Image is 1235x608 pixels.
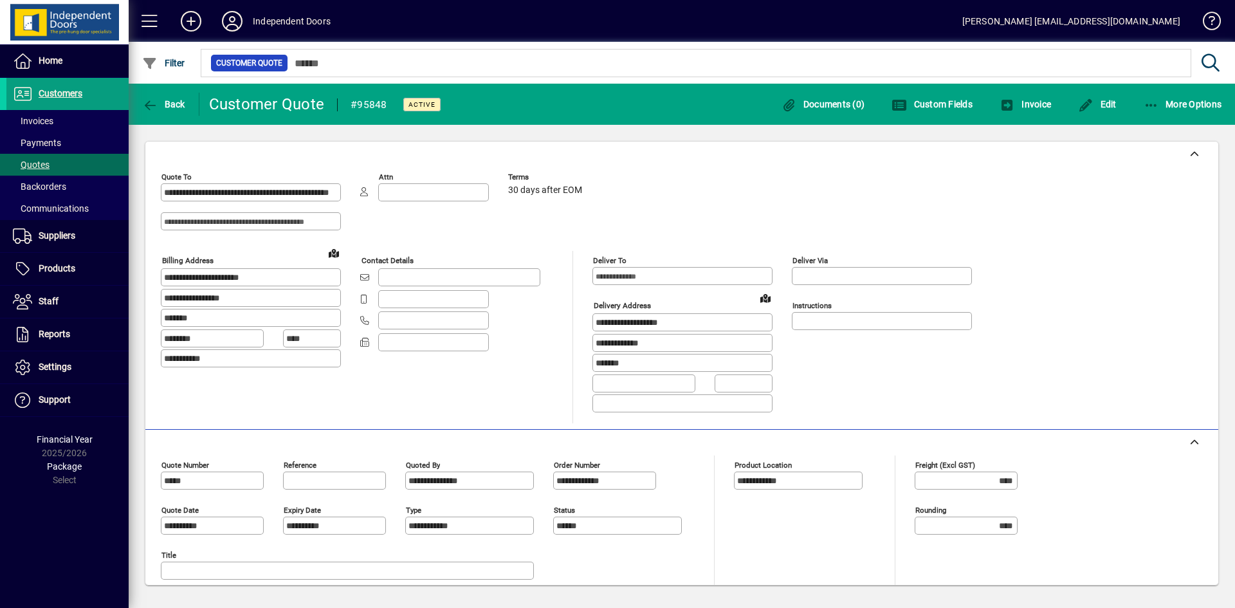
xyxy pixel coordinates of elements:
[1075,93,1120,116] button: Edit
[209,94,325,115] div: Customer Quote
[554,505,575,514] mat-label: Status
[1000,99,1051,109] span: Invoice
[781,99,864,109] span: Documents (0)
[6,220,129,252] a: Suppliers
[216,57,282,69] span: Customer Quote
[47,461,82,472] span: Package
[962,11,1180,32] div: [PERSON_NAME] [EMAIL_ADDRESS][DOMAIN_NAME]
[324,243,344,263] a: View on map
[142,99,185,109] span: Back
[6,110,129,132] a: Invoices
[508,185,582,196] span: 30 days after EOM
[161,460,209,469] mat-label: Quote number
[13,138,61,148] span: Payments
[139,93,188,116] button: Back
[284,505,321,514] mat-label: Expiry date
[755,288,776,308] a: View on map
[6,351,129,383] a: Settings
[253,11,331,32] div: Independent Doors
[39,296,59,306] span: Staff
[408,100,435,109] span: Active
[161,505,199,514] mat-label: Quote date
[39,230,75,241] span: Suppliers
[6,154,129,176] a: Quotes
[6,318,129,351] a: Reports
[915,505,946,514] mat-label: Rounding
[129,93,199,116] app-page-header-button: Back
[284,460,316,469] mat-label: Reference
[792,256,828,265] mat-label: Deliver via
[351,95,387,115] div: #95848
[39,88,82,98] span: Customers
[170,10,212,33] button: Add
[161,550,176,559] mat-label: Title
[996,93,1054,116] button: Invoice
[37,434,93,445] span: Financial Year
[6,198,129,219] a: Communications
[1078,99,1117,109] span: Edit
[888,93,976,116] button: Custom Fields
[6,253,129,285] a: Products
[1193,3,1219,44] a: Knowledge Base
[6,132,129,154] a: Payments
[13,181,66,192] span: Backorders
[379,172,393,181] mat-label: Attn
[161,172,192,181] mat-label: Quote To
[39,394,71,405] span: Support
[13,116,53,126] span: Invoices
[142,58,185,68] span: Filter
[508,173,585,181] span: Terms
[13,160,50,170] span: Quotes
[6,176,129,198] a: Backorders
[1144,99,1222,109] span: More Options
[892,99,973,109] span: Custom Fields
[792,301,832,310] mat-label: Instructions
[406,505,421,514] mat-label: Type
[554,460,600,469] mat-label: Order number
[39,329,70,339] span: Reports
[6,384,129,416] a: Support
[735,460,792,469] mat-label: Product location
[39,362,71,372] span: Settings
[6,286,129,318] a: Staff
[39,55,62,66] span: Home
[39,263,75,273] span: Products
[6,45,129,77] a: Home
[212,10,253,33] button: Profile
[13,203,89,214] span: Communications
[915,460,975,469] mat-label: Freight (excl GST)
[778,93,868,116] button: Documents (0)
[406,460,440,469] mat-label: Quoted by
[139,51,188,75] button: Filter
[593,256,627,265] mat-label: Deliver To
[1140,93,1225,116] button: More Options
